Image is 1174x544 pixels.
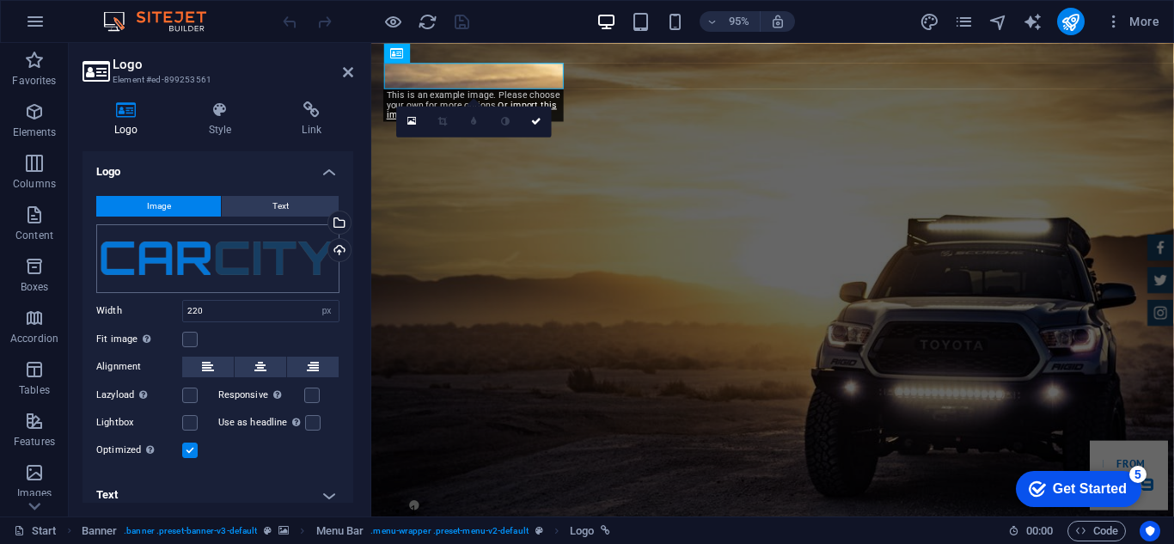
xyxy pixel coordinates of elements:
[82,521,611,541] nav: breadcrumb
[96,196,221,217] button: Image
[10,332,58,345] p: Accordion
[382,11,403,32] button: Click here to leave preview mode and continue editing
[601,526,610,535] i: This element is linked
[954,11,975,32] button: pages
[1067,521,1126,541] button: Code
[1023,11,1043,32] button: text_generator
[96,357,182,377] label: Alignment
[99,11,228,32] img: Editor Logo
[1098,8,1166,35] button: More
[96,306,182,315] label: Width
[535,526,543,535] i: This element is a customizable preset
[988,12,1008,32] i: Navigator
[83,474,353,516] h4: Text
[177,101,271,138] h4: Style
[1140,521,1160,541] button: Usercentrics
[222,196,339,217] button: Text
[490,107,521,138] a: Greyscale
[920,12,939,32] i: Design (Ctrl+Alt+Y)
[96,413,182,433] label: Lightbox
[417,11,437,32] button: reload
[1061,12,1080,32] i: Publish
[83,101,177,138] h4: Logo
[124,521,257,541] span: . banner .preset-banner-v3-default
[1057,8,1085,35] button: publish
[96,440,182,461] label: Optimized
[1038,524,1041,537] span: :
[14,521,57,541] a: Click to cancel selection. Double-click to open Pages
[418,12,437,32] i: Reload page
[954,12,974,32] i: Pages (Ctrl+Alt+S)
[82,521,118,541] span: Click to select. Double-click to edit
[19,383,50,397] p: Tables
[521,107,552,138] a: Confirm ( Ctrl ⏎ )
[264,526,272,535] i: This element is a customizable preset
[147,196,171,217] span: Image
[396,107,427,138] a: Select files from the file manager, stock photos, or upload file(s)
[123,3,140,21] div: 5
[83,151,353,182] h4: Logo
[15,229,53,242] p: Content
[278,526,289,535] i: This element contains a background
[387,100,557,120] a: Or import this image
[96,385,182,406] label: Lazyload
[218,385,304,406] label: Responsive
[9,9,135,45] div: Get Started 5 items remaining, 0% complete
[13,177,56,191] p: Columns
[370,521,528,541] span: . menu-wrapper .preset-menu-v2-default
[459,107,490,138] a: Blur
[96,224,339,293] div: logo.PNG
[1026,521,1053,541] span: 00 00
[725,11,753,32] h6: 95%
[12,74,56,88] p: Favorites
[13,125,57,139] p: Elements
[1105,13,1159,30] span: More
[14,435,55,449] p: Features
[1023,12,1043,32] i: AI Writer
[770,14,786,29] i: On resize automatically adjust zoom level to fit chosen device.
[40,481,50,492] button: 1
[21,280,49,294] p: Boxes
[920,11,940,32] button: design
[570,521,594,541] span: Click to select. Double-click to edit
[46,19,120,34] div: Get Started
[988,11,1009,32] button: navigator
[316,521,364,541] span: Click to select. Double-click to edit
[700,11,761,32] button: 95%
[1008,521,1054,541] h6: Session time
[383,89,564,122] div: This is an example image. Please choose your own for more options.
[96,329,182,350] label: Fit image
[428,107,459,138] a: Crop mode
[113,72,319,88] h3: Element #ed-899253561
[1075,521,1118,541] span: Code
[272,196,289,217] span: Text
[218,413,305,433] label: Use as headline
[113,57,353,72] h2: Logo
[17,486,52,500] p: Images
[270,101,353,138] h4: Link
